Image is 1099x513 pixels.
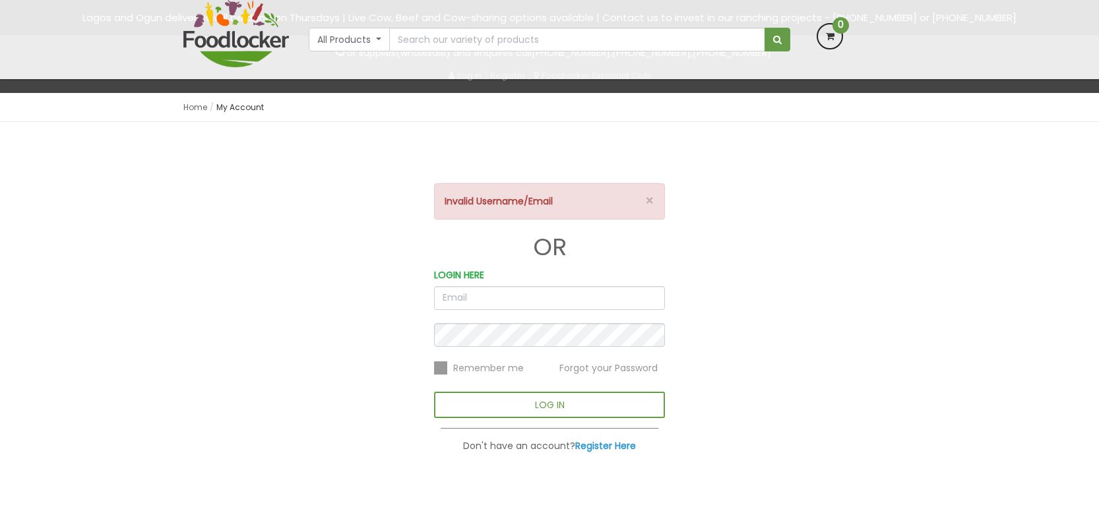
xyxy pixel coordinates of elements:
[434,286,665,310] input: Email
[434,268,484,283] label: LOGIN HERE
[389,28,765,51] input: Search our variety of products
[575,439,636,452] a: Register Here
[309,28,390,51] button: All Products
[453,361,524,374] span: Remember me
[559,361,658,374] a: Forgot your Password
[434,392,665,418] button: LOG IN
[832,17,849,34] span: 0
[445,195,553,208] strong: Invalid Username/Email
[434,234,665,260] h1: OR
[645,194,654,208] button: ×
[183,102,207,113] a: Home
[468,148,631,175] iframe: fb:login_button Facebook Social Plugin
[434,438,665,454] p: Don't have an account?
